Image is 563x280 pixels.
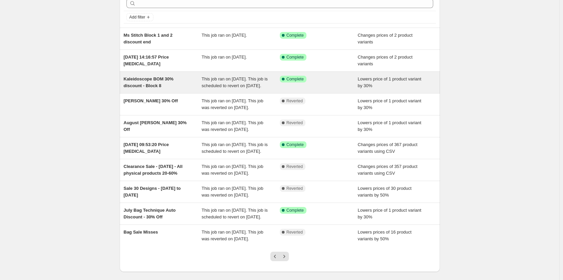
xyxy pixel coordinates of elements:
[124,164,183,176] span: Clearance Sale - [DATE] - All physical products 20-60%
[202,142,268,154] span: This job ran on [DATE]. This job is scheduled to revert on [DATE].
[358,120,421,132] span: Lowers price of 1 product variant by 30%
[358,186,412,198] span: Lowers prices of 30 product variants by 50%
[287,98,303,104] span: Reverted
[358,33,413,44] span: Changes prices of 2 product variants
[287,230,303,235] span: Reverted
[287,186,303,191] span: Reverted
[202,98,263,110] span: This job ran on [DATE]. This job was reverted on [DATE].
[287,55,304,60] span: Complete
[202,120,263,132] span: This job ran on [DATE]. This job was reverted on [DATE].
[124,33,173,44] span: Ms Stitch Block 1 and 2 discount end
[129,14,145,20] span: Add filter
[270,252,280,261] button: Previous
[358,98,421,110] span: Lowers price of 1 product variant by 30%
[358,164,417,176] span: Changes prices of 357 product variants using CSV
[124,208,176,219] span: July Bag Technique Auto Discount - 30% Off
[124,55,169,66] span: [DATE] 14:16:57 Price [MEDICAL_DATA]
[287,120,303,126] span: Reverted
[270,252,289,261] nav: Pagination
[358,76,421,88] span: Lowers price of 1 product variant by 30%
[202,76,268,88] span: This job ran on [DATE]. This job is scheduled to revert on [DATE].
[287,164,303,169] span: Reverted
[124,76,174,88] span: Kaleidoscope BOM 30% discount - Block 8
[202,55,247,60] span: This job ran on [DATE].
[279,252,289,261] button: Next
[124,186,181,198] span: Sale 30 Designs - [DATE] to [DATE]
[124,230,158,235] span: Bag Sale Misses
[202,164,263,176] span: This job ran on [DATE]. This job was reverted on [DATE].
[202,33,247,38] span: This job ran on [DATE].
[287,142,304,147] span: Complete
[287,33,304,38] span: Complete
[202,186,263,198] span: This job ran on [DATE]. This job was reverted on [DATE].
[202,208,268,219] span: This job ran on [DATE]. This job is scheduled to revert on [DATE].
[358,208,421,219] span: Lowers price of 1 product variant by 30%
[124,142,169,154] span: [DATE] 09:53:20 Price [MEDICAL_DATA]
[287,76,304,82] span: Complete
[287,208,304,213] span: Complete
[358,55,413,66] span: Changes prices of 2 product variants
[358,230,412,241] span: Lowers prices of 16 product variants by 50%
[202,230,263,241] span: This job ran on [DATE]. This job was reverted on [DATE].
[124,98,178,103] span: [PERSON_NAME] 30% Off
[126,13,153,21] button: Add filter
[358,142,417,154] span: Changes prices of 367 product variants using CSV
[124,120,187,132] span: August [PERSON_NAME] 30% Off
